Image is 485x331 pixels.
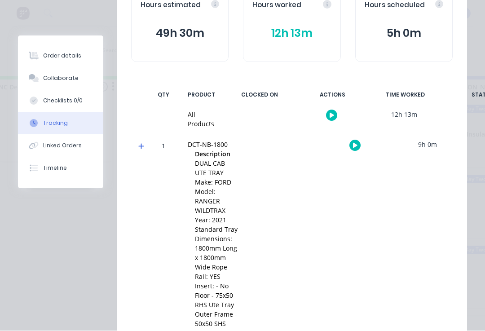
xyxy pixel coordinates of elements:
button: Linked Orders [18,135,103,157]
div: Tracking [43,119,68,128]
div: Collaborate [43,75,79,83]
span: Description [195,150,230,159]
button: Collaborate [18,67,103,90]
button: Order details [18,45,103,67]
div: 9h 0m [394,135,461,155]
button: 12h 13m [252,25,331,42]
button: 49h 30m [141,25,219,42]
div: Linked Orders [43,142,82,150]
button: 5h 0m [365,25,443,42]
div: All Products [188,110,214,129]
button: Timeline [18,157,103,180]
div: DCT-NB-1800 [188,140,238,150]
div: PRODUCT [182,86,220,105]
span: Hours worked [252,0,301,11]
div: 12h 13m [370,105,438,125]
button: Checklists 0/0 [18,90,103,112]
div: Checklists 0/0 [43,97,83,105]
div: TIME WORKED [371,86,439,105]
div: QTY [150,86,177,105]
button: Tracking [18,112,103,135]
div: ACTIONS [299,86,366,105]
div: Order details [43,52,81,60]
div: CLOCKED ON [226,86,293,105]
span: Hours scheduled [365,0,425,11]
div: Timeline [43,164,67,172]
span: Hours estimated [141,0,201,11]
